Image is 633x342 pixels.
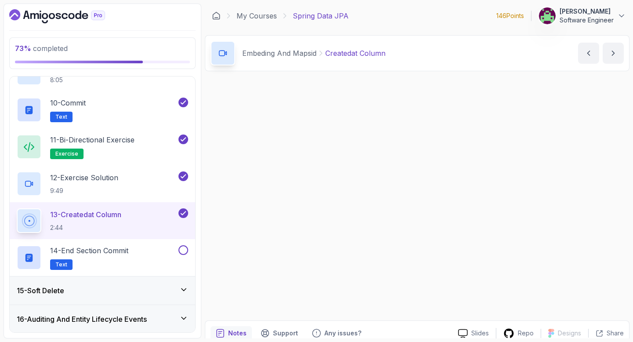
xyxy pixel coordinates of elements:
[55,261,67,268] span: Text
[17,135,188,159] button: 11-Bi-directional Exerciseexercise
[451,329,496,338] a: Slides
[50,135,135,145] p: 11 - Bi-directional Exercise
[325,48,386,58] p: Createdat Column
[607,329,624,338] p: Share
[560,16,614,25] p: Software Engineer
[17,314,147,324] h3: 16 - Auditing And Entity Lifecycle Events
[17,171,188,196] button: 12-Exercise Solution9:49
[9,9,125,23] a: Dashboard
[518,329,534,338] p: Repo
[17,208,188,233] button: 13-Createdat Column2:44
[588,329,624,338] button: Share
[15,44,31,53] span: 73 %
[496,328,541,339] a: Repo
[10,277,195,305] button: 15-Soft Delete
[17,98,188,122] button: 10-CommitText
[538,7,626,25] button: user profile image[PERSON_NAME]Software Engineer
[55,150,78,157] span: exercise
[50,98,86,108] p: 10 - Commit
[50,76,102,84] p: 8:05
[273,329,298,338] p: Support
[293,11,349,21] p: Spring Data JPA
[50,245,128,256] p: 14 - End Section Commit
[560,7,614,16] p: [PERSON_NAME]
[15,44,68,53] span: completed
[558,329,581,338] p: Designs
[212,11,221,20] a: Dashboard
[55,113,67,120] span: Text
[578,43,599,64] button: previous content
[17,245,188,270] button: 14-End Section CommitText
[50,172,118,183] p: 12 - Exercise Solution
[228,329,247,338] p: Notes
[17,285,64,296] h3: 15 - Soft Delete
[539,7,556,24] img: user profile image
[496,11,524,20] p: 146 Points
[211,326,252,340] button: notes button
[236,11,277,21] a: My Courses
[242,48,316,58] p: Embeding And Mapsid
[307,326,367,340] button: Feedback button
[471,329,489,338] p: Slides
[50,223,121,232] p: 2:44
[10,305,195,333] button: 16-Auditing And Entity Lifecycle Events
[324,329,361,338] p: Any issues?
[50,186,118,195] p: 9:49
[603,43,624,64] button: next content
[255,326,303,340] button: Support button
[50,209,121,220] p: 13 - Createdat Column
